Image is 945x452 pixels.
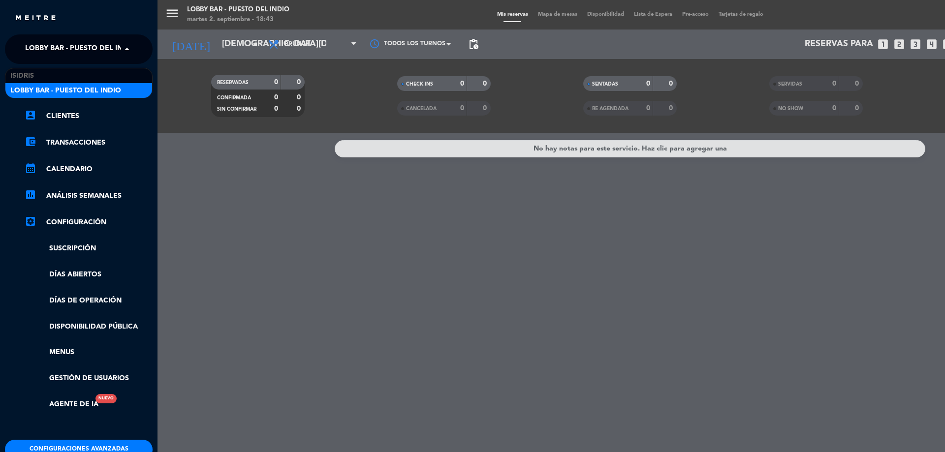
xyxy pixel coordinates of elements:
a: Gestión de usuarios [25,373,153,384]
a: calendar_monthCalendario [25,163,153,175]
a: account_balance_walletTransacciones [25,137,153,149]
i: settings_applications [25,215,36,227]
i: calendar_month [25,162,36,174]
i: account_box [25,109,36,121]
span: isidris [10,70,34,82]
a: Disponibilidad pública [25,321,153,332]
a: assessmentANÁLISIS SEMANALES [25,190,153,202]
a: Configuración [25,216,153,228]
i: account_balance_wallet [25,136,36,148]
a: account_boxClientes [25,110,153,122]
span: pending_actions [468,38,479,50]
div: Nuevo [95,394,117,403]
a: Agente de IANuevo [25,399,98,410]
img: MEITRE [15,15,57,22]
span: Lobby Bar - Puesto del Indio [10,85,121,96]
span: Lobby Bar - Puesto del Indio [25,39,136,60]
a: Suscripción [25,243,153,254]
a: Menus [25,347,153,358]
a: Días abiertos [25,269,153,280]
a: Días de Operación [25,295,153,306]
i: assessment [25,189,36,201]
